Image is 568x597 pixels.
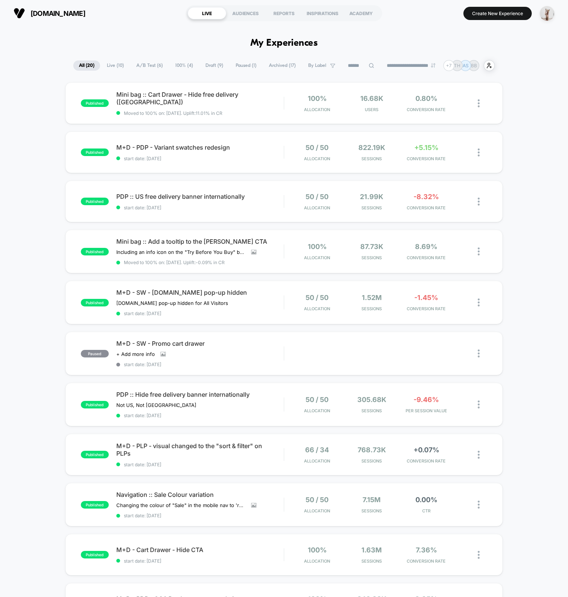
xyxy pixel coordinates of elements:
[360,193,383,201] span: 21.99k
[116,156,284,161] span: start date: [DATE]
[304,408,330,413] span: Allocation
[81,350,109,357] span: paused
[308,94,327,102] span: 100%
[81,401,109,408] span: published
[478,298,480,306] img: close
[304,205,330,210] span: Allocation
[101,60,130,71] span: Live ( 10 )
[304,458,330,464] span: Allocation
[116,249,245,255] span: Including an info icon on the "Try Before You Buy" button
[401,558,451,564] span: CONVERSION RATE
[478,148,480,156] img: close
[478,99,480,107] img: close
[116,546,284,554] span: M+D - Cart Drawer - Hide CTA
[200,60,229,71] span: Draft ( 9 )
[401,107,451,112] span: CONVERSION RATE
[116,238,284,245] span: Mini bag :: Add a tooltip to the [PERSON_NAME] CTA
[116,300,228,306] span: [DOMAIN_NAME] pop-up hidden for All Visitors
[304,306,330,311] span: Allocation
[431,63,435,68] img: end
[346,156,397,161] span: Sessions
[304,255,330,260] span: Allocation
[363,496,381,504] span: 7.15M
[346,508,397,513] span: Sessions
[188,7,226,19] div: LIVE
[73,60,100,71] span: All ( 20 )
[116,413,284,418] span: start date: [DATE]
[401,156,451,161] span: CONVERSION RATE
[230,60,262,71] span: Paused ( 1 )
[116,91,284,106] span: Mini bag :: Cart Drawer - Hide free delivery ([GEOGRAPHIC_DATA])
[116,311,284,316] span: start date: [DATE]
[116,491,284,498] span: Navigation :: Sale Colour variation
[478,451,480,459] img: close
[478,401,480,408] img: close
[116,558,284,564] span: start date: [DATE]
[81,248,109,255] span: published
[116,205,284,210] span: start date: [DATE]
[357,396,386,404] span: 305.68k
[306,193,329,201] span: 50 / 50
[478,350,480,357] img: close
[346,306,397,311] span: Sessions
[250,38,318,49] h1: My Experiences
[415,94,437,102] span: 0.80%
[401,408,451,413] span: PER SESSION VALUE
[414,294,438,302] span: -1.45%
[116,502,245,508] span: Changing the colour of "Sale" in the mobile nav to 'red'
[116,351,155,357] span: + Add more info
[537,6,557,21] button: ppic
[401,205,451,210] span: CONVERSION RATE
[401,508,451,513] span: CTR
[306,496,329,504] span: 50 / 50
[31,9,85,17] span: [DOMAIN_NAME]
[304,508,330,513] span: Allocation
[116,340,284,347] span: M+D - SW - Promo cart drawer
[81,99,109,107] span: published
[454,63,460,68] p: TH
[360,94,383,102] span: 16.68k
[443,60,454,71] div: + 7
[416,546,437,554] span: 7.36%
[346,458,397,464] span: Sessions
[463,63,469,68] p: AS
[124,110,222,116] span: Moved to 100% on: [DATE] . Uplift: 11.01% in CR
[401,306,451,311] span: CONVERSION RATE
[116,289,284,296] span: M+D - SW - [DOMAIN_NAME] pop-up hidden
[401,458,451,464] span: CONVERSION RATE
[304,156,330,161] span: Allocation
[415,496,437,504] span: 0.00%
[305,446,329,454] span: 66 / 34
[346,255,397,260] span: Sessions
[81,299,109,306] span: published
[346,107,397,112] span: Users
[81,451,109,458] span: published
[304,107,330,112] span: Allocation
[414,144,438,152] span: +5.15%
[478,501,480,509] img: close
[415,243,437,251] span: 8.69%
[11,7,88,19] button: [DOMAIN_NAME]
[358,144,385,152] span: 822.19k
[170,60,199,71] span: 100% ( 4 )
[131,60,168,71] span: A/B Test ( 6 )
[116,513,284,518] span: start date: [DATE]
[342,7,380,19] div: ACADEMY
[401,255,451,260] span: CONVERSION RATE
[124,260,225,265] span: Moved to 100% on: [DATE] . Uplift: -0.09% in CR
[81,198,109,205] span: published
[304,558,330,564] span: Allocation
[306,396,329,404] span: 50 / 50
[463,7,532,20] button: Create New Experience
[346,408,397,413] span: Sessions
[540,6,554,21] img: ppic
[308,63,326,68] span: By Label
[81,551,109,558] span: published
[306,144,329,152] span: 50 / 50
[308,546,327,554] span: 100%
[116,362,284,367] span: start date: [DATE]
[471,63,477,68] p: BB
[116,462,284,467] span: start date: [DATE]
[265,7,303,19] div: REPORTS
[346,205,397,210] span: Sessions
